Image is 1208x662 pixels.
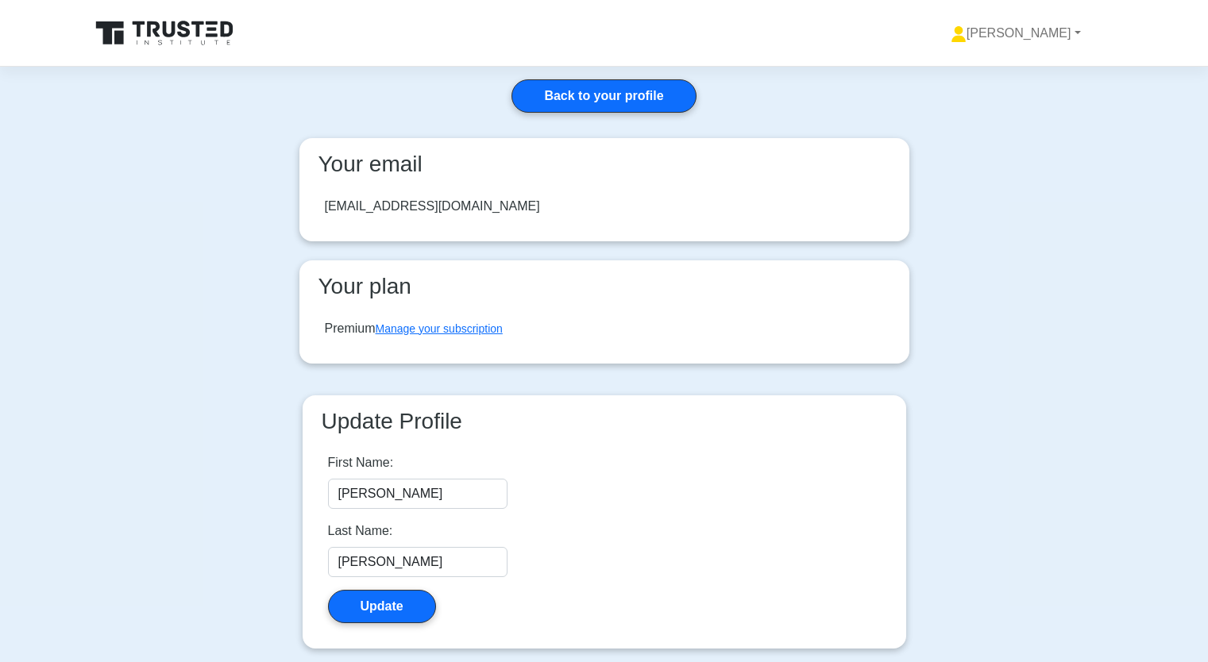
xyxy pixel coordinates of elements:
[376,322,503,335] a: Manage your subscription
[328,590,436,623] button: Update
[913,17,1119,49] a: [PERSON_NAME]
[325,319,503,338] div: Premium
[328,453,394,472] label: First Name:
[511,79,696,113] a: Back to your profile
[325,197,540,216] div: [EMAIL_ADDRESS][DOMAIN_NAME]
[312,151,897,178] h3: Your email
[328,522,393,541] label: Last Name:
[312,273,897,300] h3: Your plan
[315,408,893,435] h3: Update Profile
